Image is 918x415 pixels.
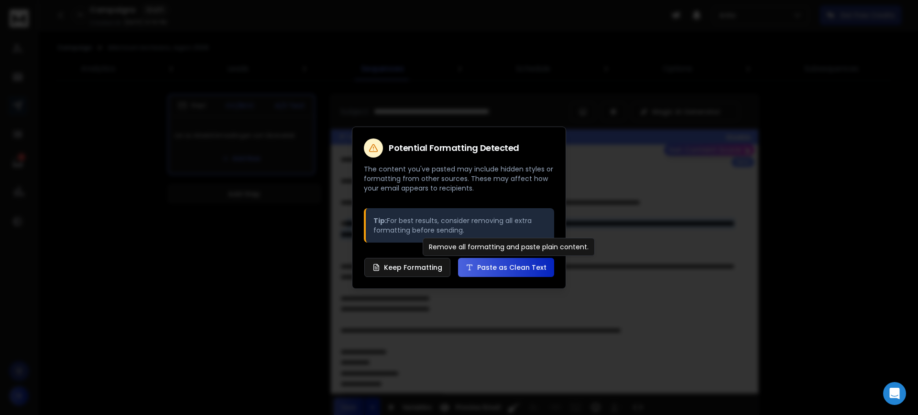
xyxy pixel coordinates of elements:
strong: Tip: [373,216,387,225]
div: Remove all formatting and paste plain content. [423,238,595,256]
div: Open Intercom Messenger [883,382,906,405]
button: Keep Formatting [364,258,450,277]
h2: Potential Formatting Detected [389,144,519,152]
button: Paste as Clean Text [458,258,554,277]
p: For best results, consider removing all extra formatting before sending. [373,216,546,235]
p: The content you've pasted may include hidden styles or formatting from other sources. These may a... [364,164,554,193]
